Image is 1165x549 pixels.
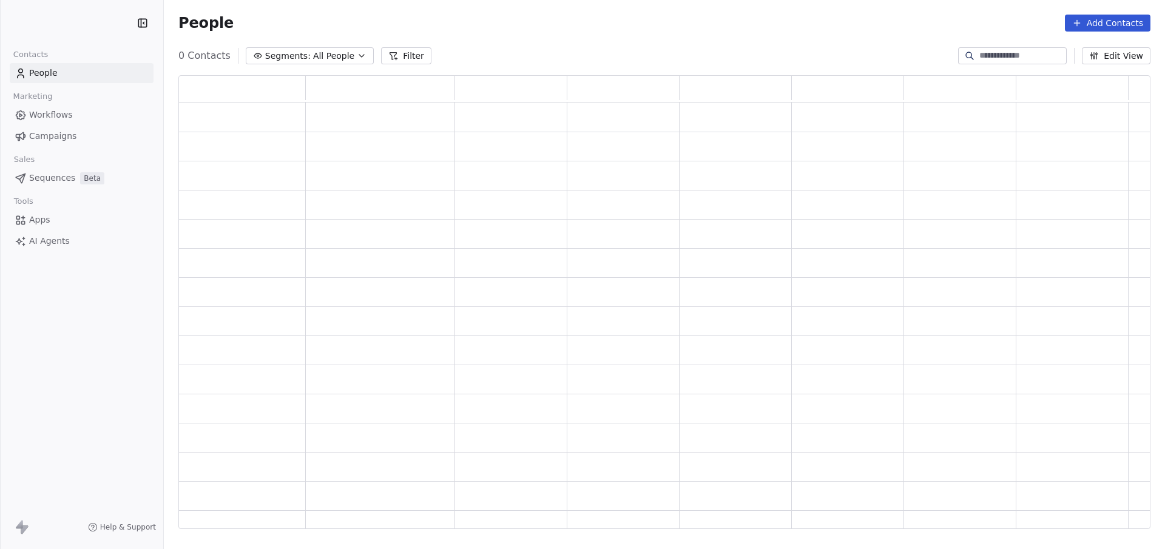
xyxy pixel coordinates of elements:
[313,50,354,62] span: All People
[381,47,431,64] button: Filter
[29,67,58,79] span: People
[10,126,154,146] a: Campaigns
[8,150,40,169] span: Sales
[1082,47,1150,64] button: Edit View
[10,63,154,83] a: People
[8,45,53,64] span: Contacts
[178,14,234,32] span: People
[10,105,154,125] a: Workflows
[29,172,75,184] span: Sequences
[8,192,38,211] span: Tools
[100,522,156,532] span: Help & Support
[1065,15,1150,32] button: Add Contacts
[8,87,58,106] span: Marketing
[29,109,73,121] span: Workflows
[265,50,311,62] span: Segments:
[80,172,104,184] span: Beta
[29,235,70,248] span: AI Agents
[29,130,76,143] span: Campaigns
[10,231,154,251] a: AI Agents
[29,214,50,226] span: Apps
[10,210,154,230] a: Apps
[10,168,154,188] a: SequencesBeta
[178,49,231,63] span: 0 Contacts
[88,522,156,532] a: Help & Support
